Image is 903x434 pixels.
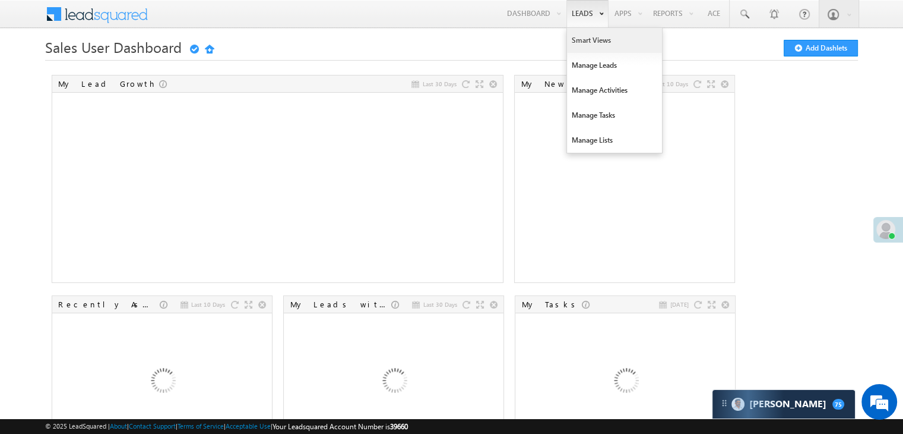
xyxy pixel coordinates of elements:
[521,299,582,310] div: My Tasks
[731,398,744,411] img: Carter
[45,421,408,432] span: © 2025 LeadSquared | | | | |
[422,78,456,89] span: Last 30 Days
[390,422,408,431] span: 39660
[784,40,858,56] button: Add Dashlets
[670,299,688,310] span: [DATE]
[226,422,271,430] a: Acceptable Use
[567,103,662,128] a: Manage Tasks
[273,422,408,431] span: Your Leadsquared Account Number is
[129,422,176,430] a: Contact Support
[58,78,159,89] div: My Lead Growth
[654,78,687,89] span: Last 10 Days
[567,53,662,78] a: Manage Leads
[423,299,457,310] span: Last 30 Days
[45,37,182,56] span: Sales User Dashboard
[567,78,662,103] a: Manage Activities
[110,422,127,430] a: About
[521,78,614,89] div: My New Leads
[712,389,856,419] div: carter-dragCarter[PERSON_NAME]75
[290,299,391,310] div: My Leads with Stage Change
[178,422,224,430] a: Terms of Service
[567,128,662,153] a: Manage Lists
[191,299,225,310] span: Last 10 Days
[567,28,662,53] a: Smart Views
[749,398,826,410] span: Carter
[720,398,729,408] img: carter-drag
[58,299,160,310] div: Recently Assigned Leads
